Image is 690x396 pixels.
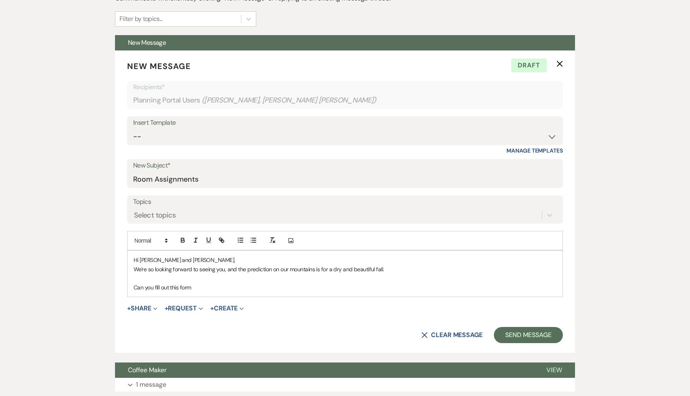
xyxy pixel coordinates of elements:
[210,305,244,312] button: Create
[133,82,557,92] p: Recipients*
[165,305,203,312] button: Request
[127,305,157,312] button: Share
[506,147,563,154] a: Manage Templates
[421,332,483,338] button: Clear message
[210,305,214,312] span: +
[128,366,167,374] span: Coffee Maker
[134,265,556,274] p: We're so looking forward to seeing you, and the prediction on our mountains is for a dry and beau...
[119,14,163,24] div: Filter by topics...
[202,95,377,106] span: ( [PERSON_NAME], [PERSON_NAME] [PERSON_NAME] )
[511,59,547,72] span: Draft
[165,305,168,312] span: +
[115,362,533,378] button: Coffee Maker
[127,61,191,71] span: New Message
[133,117,557,129] div: Insert Template
[134,283,556,292] p: Can you fill out this form
[127,305,131,312] span: +
[533,362,575,378] button: View
[134,210,176,221] div: Select topics
[133,92,557,108] div: Planning Portal Users
[128,38,166,47] span: New Message
[136,379,166,390] p: 1 message
[133,160,557,172] label: New Subject*
[134,256,556,264] p: Hi [PERSON_NAME] and [PERSON_NAME],
[115,378,575,392] button: 1 message
[494,327,563,343] button: Send Message
[133,196,557,208] label: Topics
[546,366,562,374] span: View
